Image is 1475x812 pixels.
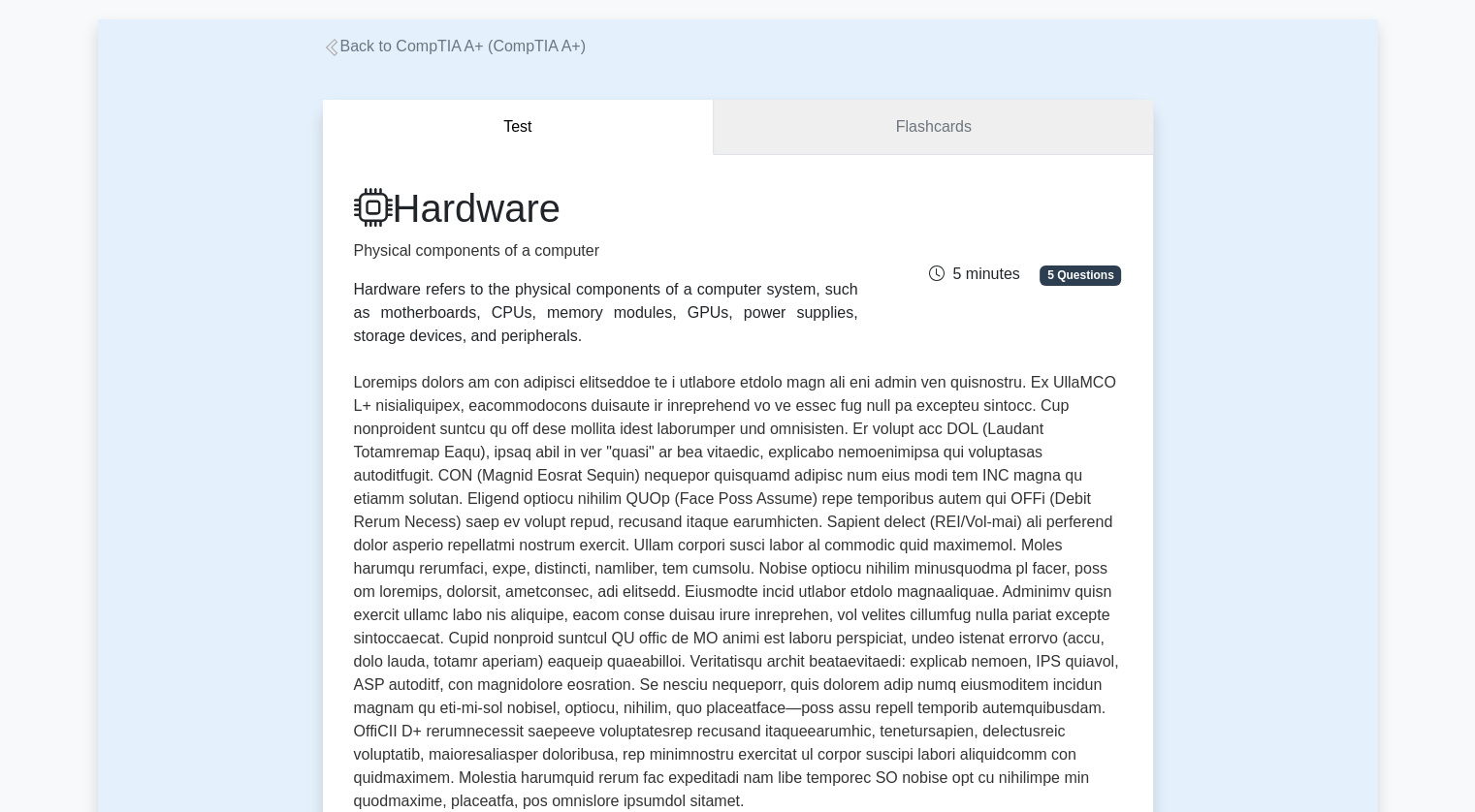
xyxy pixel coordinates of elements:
[354,185,858,232] h1: Hardware
[323,100,715,155] button: Test
[323,38,586,54] a: Back to CompTIA A+ (CompTIA A+)
[929,265,1019,282] span: 5 minutes
[354,278,858,348] div: Hardware refers to the physical components of a computer system, such as motherboards, CPUs, memo...
[354,239,858,263] p: Physical components of a computer
[1040,265,1121,285] span: 5 Questions
[714,100,1152,155] a: Flashcards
